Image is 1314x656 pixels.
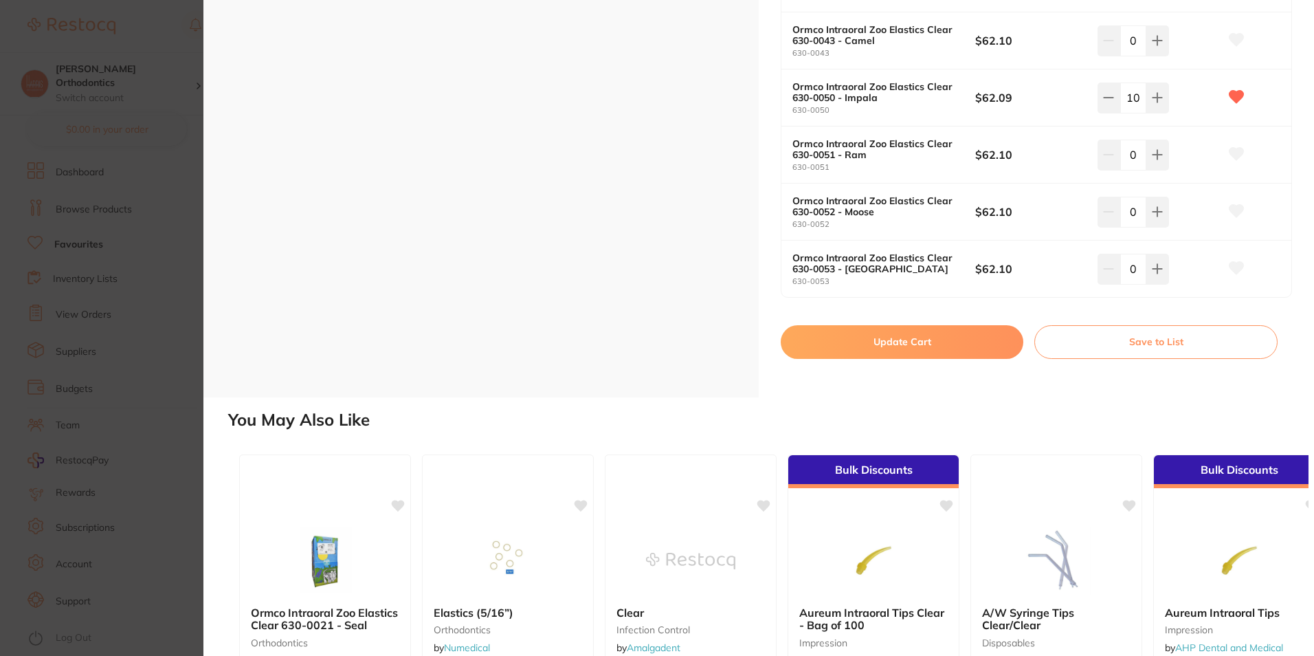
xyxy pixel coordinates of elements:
b: Ormco Intraoral Zoo Elastics Clear 630-0043 - Camel [792,24,957,46]
img: A/W Syringe Tips Clear/Clear [1012,527,1101,595]
b: Aureum Intraoral Tips Clear - Bag of 100 [799,606,948,632]
img: Elastics (5/16”) [463,527,553,595]
small: 630-0053 [792,277,975,286]
b: Elastics (5/16”) [434,606,582,619]
small: disposables [982,637,1131,648]
small: orthodontics [251,637,399,648]
button: Save to List [1034,325,1278,358]
img: Aureum Intraoral Tips Clear - Bag of 100 [829,527,918,595]
small: 630-0050 [792,106,975,115]
small: infection control [616,624,765,635]
b: Ormco Intraoral Zoo Elastics Clear 630-0050 - Impala [792,81,957,103]
b: Ormco Intraoral Zoo Elastics Clear 630-0053 - [GEOGRAPHIC_DATA] [792,252,957,274]
a: Amalgadent [627,642,680,654]
div: Bulk Discounts [788,455,959,488]
h2: You May Also Like [228,411,1309,430]
small: impression [799,637,948,648]
small: impression [1165,624,1313,635]
img: Clear [646,527,735,595]
small: orthodontics [434,624,582,635]
img: Ormco Intraoral Zoo Elastics Clear 630-0021 - Seal [280,527,370,595]
b: Aureum Intraoral Tips [1165,606,1313,619]
b: Ormco Intraoral Zoo Elastics Clear 630-0021 - Seal [251,606,399,632]
small: 630-0052 [792,220,975,229]
button: Update Cart [781,325,1023,358]
b: $62.10 [975,261,1085,276]
b: $62.10 [975,147,1085,162]
small: 630-0043 [792,49,975,58]
span: by [434,642,490,654]
b: Ormco Intraoral Zoo Elastics Clear 630-0051 - Ram [792,138,957,160]
b: Ormco Intraoral Zoo Elastics Clear 630-0052 - Moose [792,195,957,217]
b: A/W Syringe Tips Clear/Clear [982,606,1131,632]
a: Numedical [444,642,490,654]
img: Aureum Intraoral Tips [1194,527,1284,595]
b: $62.10 [975,33,1085,48]
b: $62.09 [975,90,1085,105]
span: by [616,642,680,654]
a: AHP Dental and Medical [1175,642,1283,654]
small: 630-0051 [792,163,975,172]
b: $62.10 [975,204,1085,219]
b: Clear [616,606,765,619]
span: by [1165,642,1283,654]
